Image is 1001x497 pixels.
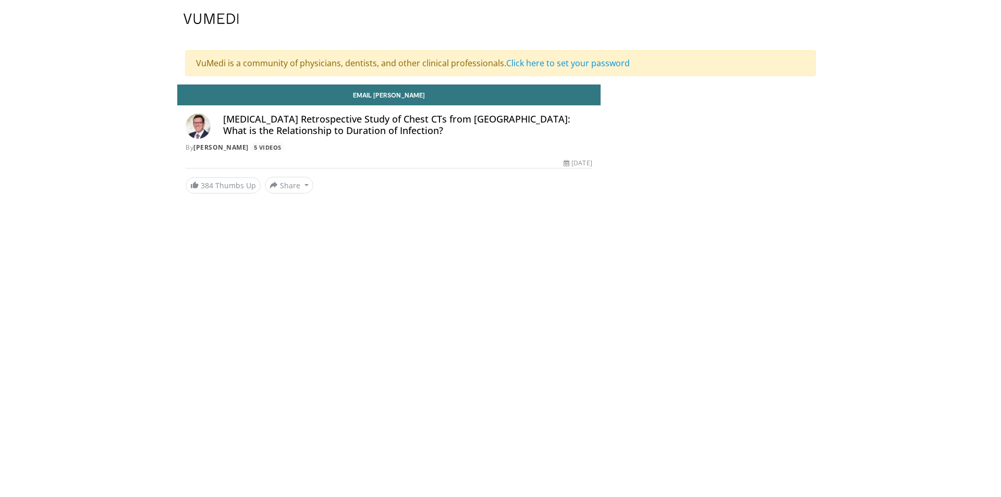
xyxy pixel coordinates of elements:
a: Click here to set your password [506,57,630,69]
button: Share [265,177,313,193]
a: [PERSON_NAME] [193,143,249,152]
div: VuMedi is a community of physicians, dentists, and other clinical professionals. [185,50,816,76]
div: By [186,143,592,152]
div: [DATE] [564,159,592,168]
a: 384 Thumbs Up [186,177,261,193]
h4: [MEDICAL_DATA] Retrospective Study of Chest CTs from [GEOGRAPHIC_DATA]: What is the Relationship ... [223,114,592,136]
span: 384 [201,180,213,190]
a: 5 Videos [250,143,285,152]
img: Avatar [186,114,211,139]
img: VuMedi Logo [184,14,239,24]
a: Email [PERSON_NAME] [177,84,601,105]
